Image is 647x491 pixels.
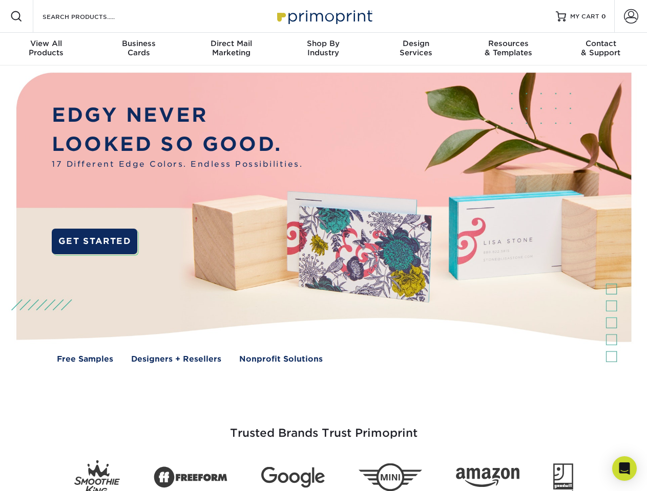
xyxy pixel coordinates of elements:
a: Nonprofit Solutions [239,353,323,365]
div: Industry [277,39,369,57]
img: Primoprint [273,5,375,27]
span: Design [370,39,462,48]
a: Direct MailMarketing [185,33,277,65]
span: 17 Different Edge Colors. Endless Possibilities. [52,159,303,170]
div: Services [370,39,462,57]
input: SEARCH PRODUCTS..... [41,10,141,23]
a: DesignServices [370,33,462,65]
span: Shop By [277,39,369,48]
div: & Support [555,39,647,57]
div: & Templates [462,39,554,57]
iframe: Google Customer Reviews [3,460,87,487]
div: Open Intercom Messenger [612,456,637,481]
a: Free Samples [57,353,113,365]
div: Marketing [185,39,277,57]
img: Goodwill [553,463,573,491]
a: BusinessCards [92,33,184,65]
a: Contact& Support [555,33,647,65]
a: Resources& Templates [462,33,554,65]
span: Business [92,39,184,48]
a: GET STARTED [52,229,137,254]
p: EDGY NEVER [52,101,303,130]
img: Google [261,467,325,488]
a: Shop ByIndustry [277,33,369,65]
p: LOOKED SO GOOD. [52,130,303,159]
span: 0 [601,13,606,20]
a: Designers + Resellers [131,353,221,365]
div: Cards [92,39,184,57]
span: MY CART [570,12,599,21]
span: Contact [555,39,647,48]
img: Amazon [456,468,519,487]
h3: Trusted Brands Trust Primoprint [24,402,623,452]
span: Direct Mail [185,39,277,48]
span: Resources [462,39,554,48]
